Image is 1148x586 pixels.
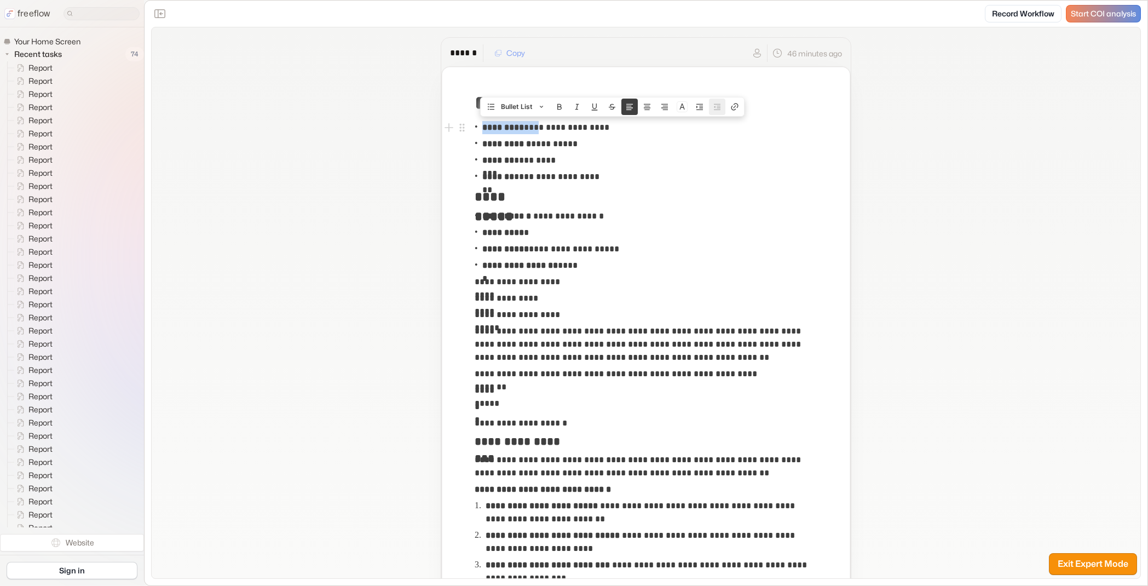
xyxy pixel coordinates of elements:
[8,403,57,416] a: Report
[8,429,57,443] a: Report
[1049,553,1137,575] button: Exit Expert Mode
[656,99,673,115] button: Align text right
[26,444,56,455] span: Report
[8,88,57,101] a: Report
[26,522,56,533] span: Report
[26,352,56,363] span: Report
[8,416,57,429] a: Report
[482,99,550,115] button: Bullet List
[604,99,620,115] button: Strike
[8,206,57,219] a: Report
[569,99,585,115] button: Italic
[8,193,57,206] a: Report
[26,286,56,297] span: Report
[26,62,56,73] span: Report
[8,61,57,74] a: Report
[8,232,57,245] a: Report
[709,99,725,115] button: Unnest block
[8,285,57,298] a: Report
[8,298,57,311] a: Report
[488,44,532,62] button: Copy
[26,404,56,415] span: Report
[586,99,603,115] button: Underline
[8,219,57,232] a: Report
[8,508,57,521] a: Report
[621,99,638,115] button: Align text left
[26,260,56,271] span: Report
[7,562,137,579] a: Sign in
[442,121,455,134] button: Add block
[125,47,144,61] span: 74
[8,127,57,140] a: Report
[674,99,690,115] button: Colors
[8,377,57,390] a: Report
[26,378,56,389] span: Report
[1066,5,1141,22] a: Start COI analysis
[1071,9,1136,19] span: Start COI analysis
[8,364,57,377] a: Report
[26,430,56,441] span: Report
[8,74,57,88] a: Report
[26,141,56,152] span: Report
[26,391,56,402] span: Report
[8,101,57,114] a: Report
[8,324,57,337] a: Report
[455,121,469,134] button: Open block menu
[726,99,743,115] button: Create link
[985,5,1062,22] a: Record Workflow
[8,443,57,456] a: Report
[551,99,568,115] button: Bold
[18,7,50,20] p: freeflow
[26,338,56,349] span: Report
[8,521,57,535] a: Report
[26,115,56,126] span: Report
[3,36,85,47] a: Your Home Screen
[787,48,842,59] p: 46 minutes ago
[26,181,56,192] span: Report
[26,483,56,494] span: Report
[8,180,57,193] a: Report
[26,220,56,231] span: Report
[8,140,57,153] a: Report
[26,76,56,87] span: Report
[26,128,56,139] span: Report
[12,49,65,60] span: Recent tasks
[3,48,66,61] button: Recent tasks
[8,166,57,180] a: Report
[26,233,56,244] span: Report
[501,99,533,115] span: Bullet List
[26,325,56,336] span: Report
[26,417,56,428] span: Report
[26,102,56,113] span: Report
[26,509,56,520] span: Report
[26,273,56,284] span: Report
[8,258,57,272] a: Report
[8,153,57,166] a: Report
[8,482,57,495] a: Report
[8,114,57,127] a: Report
[26,299,56,310] span: Report
[12,36,84,47] span: Your Home Screen
[26,365,56,376] span: Report
[8,469,57,482] a: Report
[8,351,57,364] a: Report
[26,194,56,205] span: Report
[8,390,57,403] a: Report
[8,337,57,351] a: Report
[26,207,56,218] span: Report
[639,99,655,115] button: Align text center
[26,470,56,481] span: Report
[691,99,708,115] button: Nest block
[8,272,57,285] a: Report
[8,245,57,258] a: Report
[4,7,50,20] a: freeflow
[8,495,57,508] a: Report
[26,154,56,165] span: Report
[26,168,56,179] span: Report
[26,89,56,100] span: Report
[8,311,57,324] a: Report
[26,496,56,507] span: Report
[26,246,56,257] span: Report
[26,457,56,468] span: Report
[151,5,169,22] button: Close the sidebar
